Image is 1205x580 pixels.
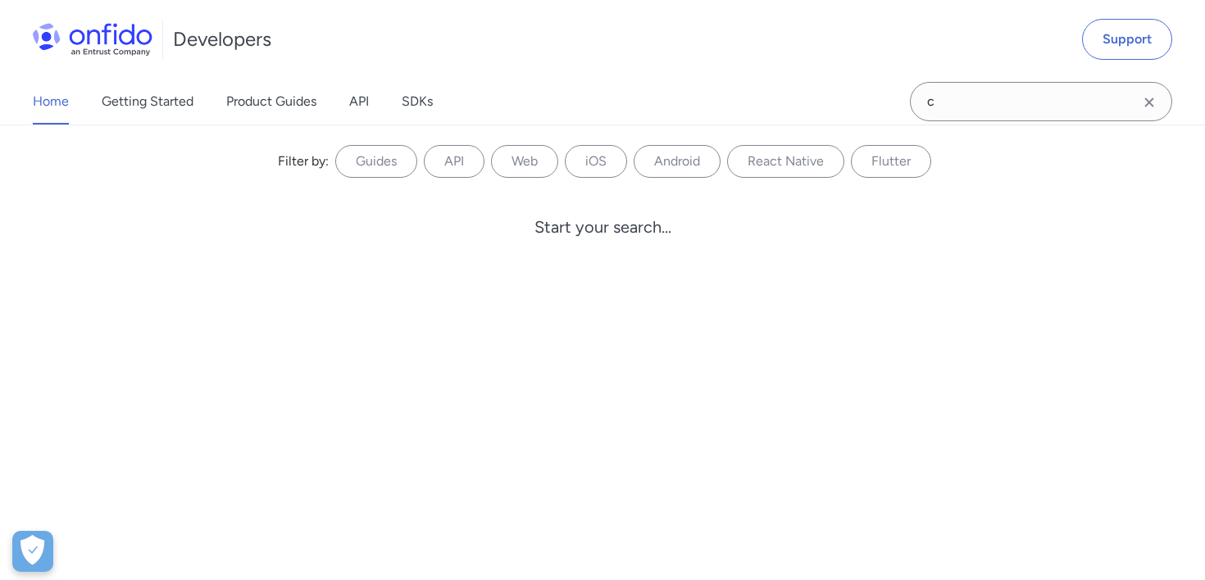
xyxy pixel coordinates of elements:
[565,145,627,178] label: iOS
[402,79,433,125] a: SDKs
[1139,93,1159,112] svg: Clear search field button
[424,145,484,178] label: API
[33,79,69,125] a: Home
[278,152,329,171] div: Filter by:
[491,145,558,178] label: Web
[534,217,671,237] div: Start your search...
[910,82,1172,121] input: Onfido search input field
[12,531,53,572] button: Open Preferences
[349,79,369,125] a: API
[1082,19,1172,60] a: Support
[634,145,721,178] label: Android
[727,145,844,178] label: React Native
[335,145,417,178] label: Guides
[33,23,152,56] img: Onfido Logo
[102,79,193,125] a: Getting Started
[173,26,271,52] h1: Developers
[851,145,931,178] label: Flutter
[12,531,53,572] div: Cookie Preferences
[226,79,316,125] a: Product Guides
